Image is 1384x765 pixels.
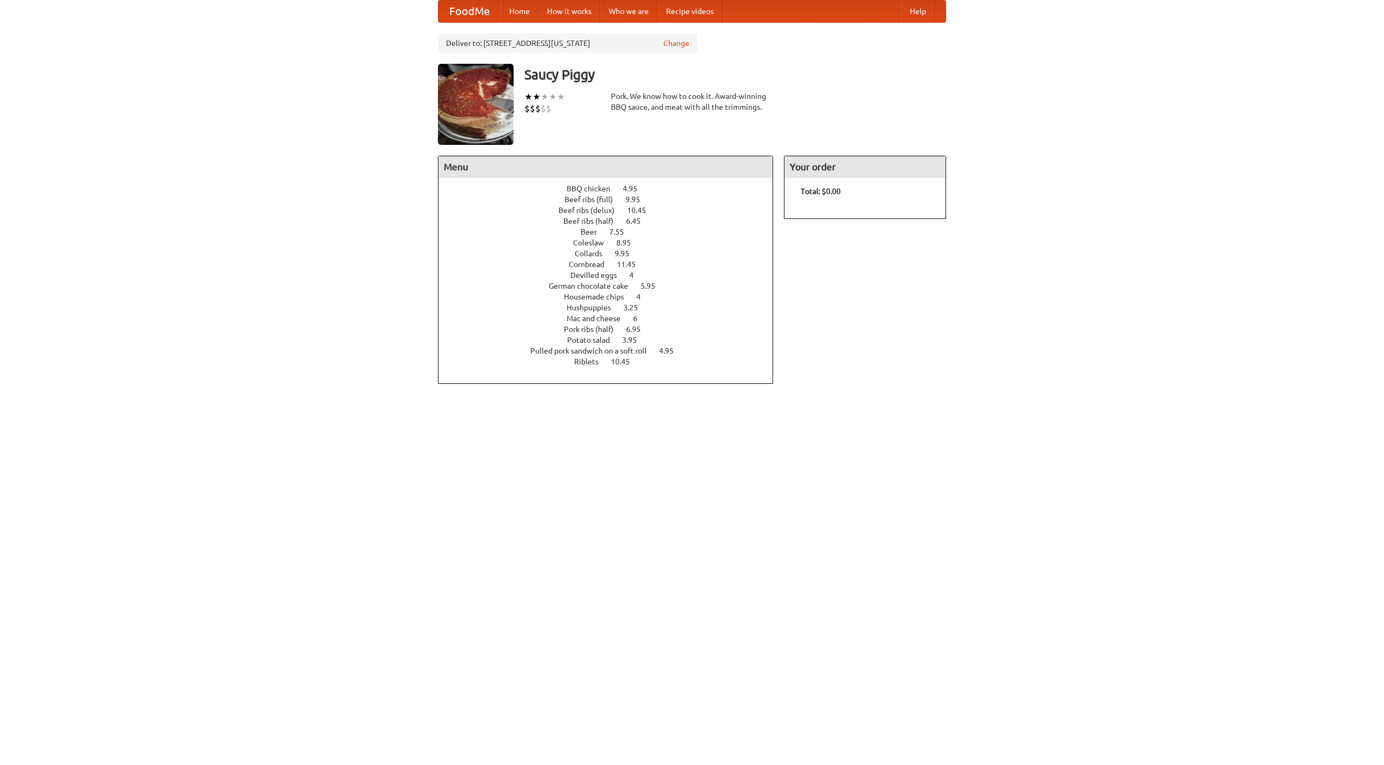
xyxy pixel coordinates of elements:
li: $ [546,103,551,115]
span: Beef ribs (full) [564,195,624,204]
span: Housemade chips [564,292,635,301]
li: $ [541,103,546,115]
span: German chocolate cake [549,282,639,290]
span: 4 [636,292,651,301]
li: ★ [524,91,533,103]
span: Hushpuppies [567,303,622,312]
span: Coleslaw [573,238,615,247]
a: Mac and cheese 6 [567,314,657,323]
span: Devilled eggs [570,271,628,280]
a: Pulled pork sandwich on a soft roll 4.95 [530,347,694,355]
li: $ [524,103,530,115]
span: 5.95 [641,282,666,290]
a: Hushpuppies 3.25 [567,303,658,312]
span: 4.95 [623,184,648,193]
h3: Saucy Piggy [524,64,946,85]
span: 3.25 [623,303,649,312]
a: Devilled eggs 4 [570,271,654,280]
a: How it works [538,1,600,22]
a: Housemade chips 4 [564,292,661,301]
span: Pulled pork sandwich on a soft roll [530,347,657,355]
a: Beer 7.55 [581,228,644,236]
a: BBQ chicken 4.95 [567,184,657,193]
a: Beef ribs (half) 6.45 [563,217,661,225]
span: 10.45 [611,357,641,366]
span: Beer [581,228,608,236]
span: 4 [629,271,644,280]
img: angular.jpg [438,64,514,145]
a: Potato salad 3.95 [567,336,657,344]
span: 9.95 [615,249,640,258]
span: Mac and cheese [567,314,631,323]
h4: Menu [438,156,773,178]
span: Beef ribs (delux) [558,206,626,215]
span: 10.45 [627,206,657,215]
a: Coleslaw 8.95 [573,238,651,247]
span: 8.95 [616,238,642,247]
span: Pork ribs (half) [564,325,624,334]
li: ★ [557,91,565,103]
span: 3.95 [622,336,648,344]
a: Help [901,1,935,22]
div: Deliver to: [STREET_ADDRESS][US_STATE] [438,34,697,53]
a: Change [663,38,689,49]
span: 4.95 [659,347,684,355]
a: Beef ribs (full) 9.95 [564,195,660,204]
a: Collards 9.95 [575,249,649,258]
a: Pork ribs (half) 6.95 [564,325,661,334]
span: 6.95 [626,325,651,334]
span: Beef ribs (half) [563,217,624,225]
li: $ [530,103,535,115]
span: BBQ chicken [567,184,621,193]
span: Potato salad [567,336,621,344]
a: German chocolate cake 5.95 [549,282,675,290]
li: ★ [549,91,557,103]
span: 6 [633,314,648,323]
a: Home [501,1,538,22]
div: Pork. We know how to cook it. Award-winning BBQ sauce, and meat with all the trimmings. [611,91,773,112]
a: Recipe videos [657,1,722,22]
span: Riblets [574,357,609,366]
span: 6.45 [626,217,651,225]
a: Beef ribs (delux) 10.45 [558,206,666,215]
span: Collards [575,249,613,258]
b: Total: $0.00 [801,187,841,196]
li: ★ [533,91,541,103]
h4: Your order [784,156,946,178]
span: 7.55 [609,228,635,236]
a: Cornbread 11.45 [569,260,656,269]
a: Who we are [600,1,657,22]
span: 9.95 [626,195,651,204]
a: FoodMe [438,1,501,22]
span: Cornbread [569,260,615,269]
li: ★ [541,91,549,103]
a: Riblets 10.45 [574,357,650,366]
li: $ [535,103,541,115]
span: 11.45 [617,260,647,269]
